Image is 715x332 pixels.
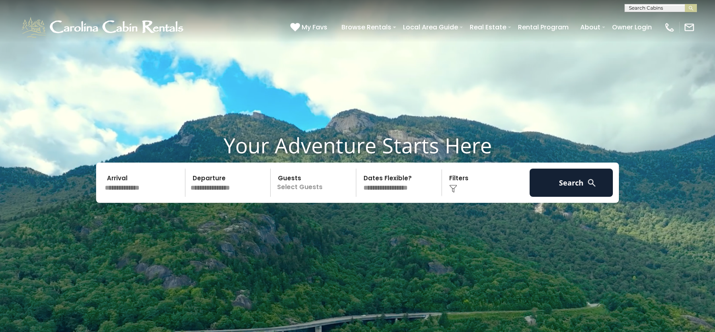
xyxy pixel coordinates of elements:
[20,15,187,39] img: White-1-1-2.png
[273,169,356,197] p: Select Guests
[6,133,709,158] h1: Your Adventure Starts Here
[337,20,395,34] a: Browse Rentals
[576,20,604,34] a: About
[466,20,510,34] a: Real Estate
[587,178,597,188] img: search-regular-white.png
[514,20,573,34] a: Rental Program
[684,22,695,33] img: mail-regular-white.png
[302,22,327,32] span: My Favs
[664,22,675,33] img: phone-regular-white.png
[399,20,462,34] a: Local Area Guide
[449,185,457,193] img: filter--v1.png
[608,20,656,34] a: Owner Login
[290,22,329,33] a: My Favs
[530,169,613,197] button: Search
